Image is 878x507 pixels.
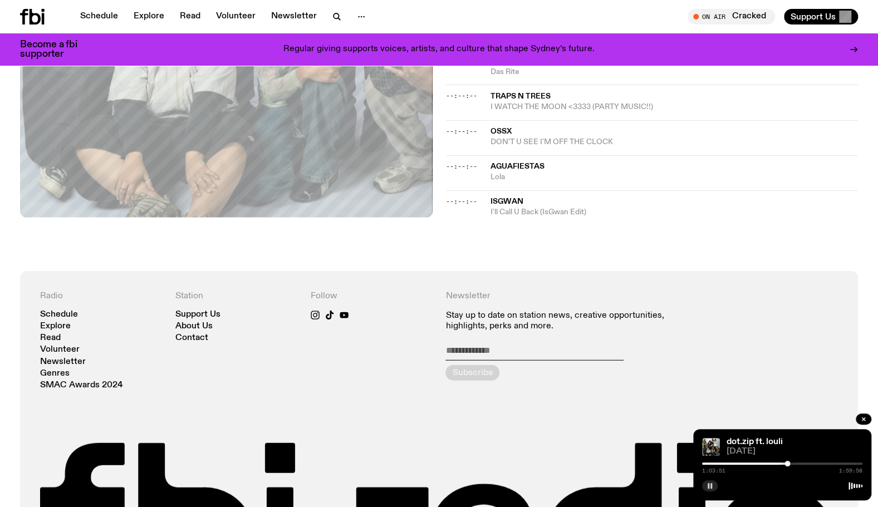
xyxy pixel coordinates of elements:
span: I'll Call U Back (IsGwan Edit) [490,207,859,218]
a: Read [40,334,61,342]
p: Regular giving supports voices, artists, and culture that shape Sydney’s future. [283,45,595,55]
a: Contact [175,334,208,342]
a: Volunteer [40,346,80,354]
button: Support Us [784,9,858,24]
a: Schedule [73,9,125,24]
span: 1:59:58 [839,468,862,474]
span: Traps N Trees [490,92,551,100]
a: SMAC Awards 2024 [40,381,123,390]
span: [DATE] [727,447,862,456]
a: Volunteer [209,9,262,24]
a: Explore [127,9,171,24]
h3: Become a fbi supporter [20,40,91,59]
span: --:--:-- [446,91,477,100]
a: Support Us [175,311,220,319]
span: Support Us [791,12,836,22]
h4: Station [175,291,297,302]
span: --:--:-- [446,197,477,206]
span: --:--:-- [446,162,477,171]
button: On AirCracked [688,9,775,24]
a: Newsletter [264,9,323,24]
a: About Us [175,322,213,331]
span: 1:03:51 [702,468,725,474]
span: --:--:-- [446,127,477,136]
span: OSSX [490,127,512,135]
span: Das Rite [490,67,859,77]
h4: Newsletter [445,291,703,302]
span: I WATCH THE MOON <3333 (PARTY MUSIC!!) [490,102,859,112]
span: IsGwan [490,198,523,205]
span: Aguafiestas [490,163,545,170]
button: Subscribe [445,365,499,381]
p: Stay up to date on station news, creative opportunities, highlights, perks and more. [445,311,703,332]
a: Explore [40,322,71,331]
span: DON'T U SEE I'M OFF THE CLOCK [490,137,859,147]
span: Lola [490,172,859,183]
h4: Radio [40,291,162,302]
a: Schedule [40,311,78,319]
a: Newsletter [40,358,86,366]
h4: Follow [311,291,433,302]
a: dot.zip ft. louli [727,437,783,446]
a: Genres [40,370,70,378]
a: Read [173,9,207,24]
